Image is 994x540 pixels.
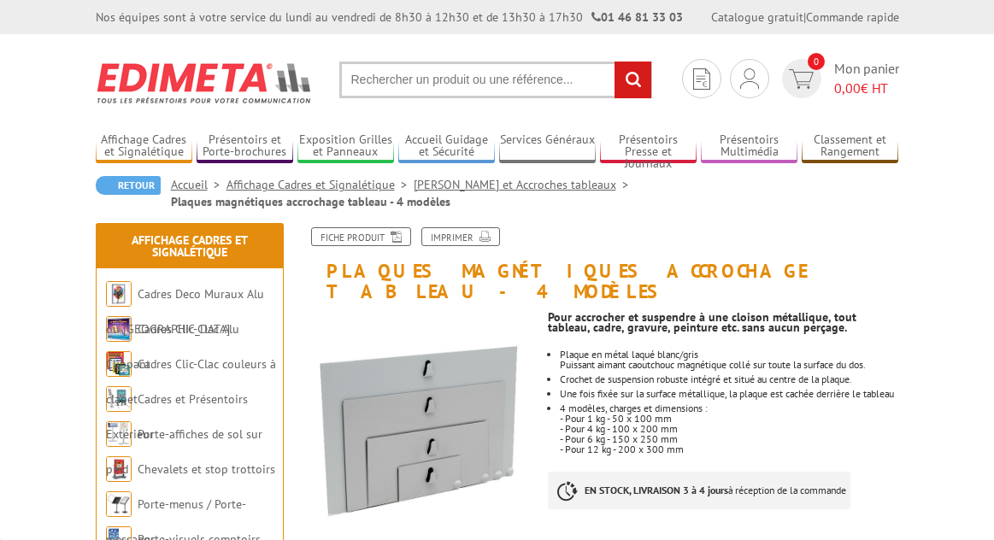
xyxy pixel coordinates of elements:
[560,349,899,360] p: Plaque en métal laqué blanc/gris
[560,389,899,399] li: Une fois fixée sur la surface métallique, la plaque est cachée derrière le tableau
[288,227,912,302] h1: Plaques magnétiques accrochage tableau - 4 modèles
[414,177,635,192] a: [PERSON_NAME] et Accroches tableaux
[96,51,314,114] img: Edimeta
[297,132,394,161] a: Exposition Grilles et Panneaux
[499,132,596,161] a: Services Généraux
[778,59,899,98] a: devis rapide 0 Mon panier 0,00€ HT
[615,62,651,98] input: rechercher
[802,132,898,161] a: Classement et Rangement
[421,227,500,246] a: Imprimer
[96,132,192,161] a: Affichage Cadres et Signalétique
[106,356,276,407] a: Cadres Clic-Clac couleurs à clapet
[339,62,652,98] input: Rechercher un produit ou une référence...
[106,491,132,517] img: Porte-menus / Porte-messages
[171,193,450,210] li: Plaques magnétiques accrochage tableau - 4 modèles
[834,79,861,97] span: 0,00
[197,132,293,161] a: Présentoirs et Porte-brochures
[591,9,683,25] strong: 01 46 81 33 03
[132,232,248,260] a: Affichage Cadres et Signalétique
[560,424,899,434] div: - Pour 4 kg - 100 x 200 mm
[585,484,728,496] strong: EN STOCK, LIVRAISON 3 à 4 jours
[311,227,411,246] a: Fiche produit
[398,132,495,161] a: Accueil Guidage et Sécurité
[560,403,899,414] div: 4 modèles, charges et dimensions :
[96,176,161,195] a: Retour
[106,321,239,372] a: Cadres Clic-Clac Alu Clippant
[560,444,899,455] div: - Pour 12 kg - 200 x 300 mm
[560,414,899,424] div: - Pour 1 kg - 50 x 100 mm
[226,177,414,192] a: Affichage Cadres et Signalétique
[138,461,275,477] a: Chevalets et stop trottoirs
[806,9,899,25] a: Commande rapide
[600,132,697,161] a: Présentoirs Presse et Journaux
[171,177,226,192] a: Accueil
[693,68,710,90] img: devis rapide
[560,374,899,384] li: Crochet de suspension robuste intégré et situé au centre de la plaque.
[711,9,803,25] a: Catalogue gratuit
[106,391,248,442] a: Cadres et Présentoirs Extérieur
[701,132,797,161] a: Présentoirs Multimédia
[711,9,899,26] div: |
[808,53,825,70] span: 0
[548,472,850,509] p: à réception de la commande
[834,59,899,98] span: Mon panier
[106,281,132,307] img: Cadres Deco Muraux Alu ou Bois
[560,434,899,444] div: - Pour 6 kg - 150 x 250 mm
[740,68,759,89] img: devis rapide
[834,79,899,98] span: € HT
[789,69,814,89] img: devis rapide
[560,360,899,370] p: Puissant aimant caoutchouc magnétique collé sur toute la surface du dos.
[106,286,264,337] a: Cadres Deco Muraux Alu ou [GEOGRAPHIC_DATA]
[548,309,856,335] strong: Pour accrocher et suspendre à une cloison métallique, tout tableau, cadre, gravure, peinture etc....
[106,426,262,477] a: Porte-affiches de sol sur pied
[96,9,683,26] div: Nos équipes sont à votre service du lundi au vendredi de 8h30 à 12h30 et de 13h30 à 17h30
